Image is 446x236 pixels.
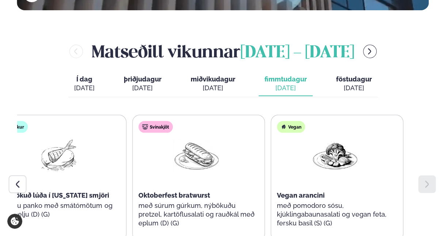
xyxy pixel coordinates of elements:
div: [DATE] [74,84,95,92]
img: pork.svg [142,124,148,130]
span: Vegan arancini [277,191,325,199]
button: menu-btn-right [363,45,377,58]
span: þriðjudagur [124,75,161,83]
span: Í dag [74,75,95,84]
span: miðvikudagur [191,75,235,83]
img: Fish.png [34,138,81,172]
button: menu-btn-left [69,45,83,58]
span: föstudagur [336,75,372,83]
div: [DATE] [336,84,372,92]
div: [DATE] [191,84,235,92]
span: [DATE] - [DATE] [240,45,354,61]
button: fimmtudagur [DATE] [259,72,313,96]
span: Oktoberfest bratwurst [138,191,210,199]
p: með pomodoro sósu, kjúklingabaunasalati og vegan feta, fersku basil (S) (G) [277,201,393,228]
img: Vegan.svg [281,124,286,130]
img: Vegan.png [312,138,358,172]
button: föstudagur [DATE] [330,72,378,96]
div: [DATE] [264,84,307,92]
a: Cookie settings [7,214,22,229]
button: miðvikudagur [DATE] [185,72,241,96]
button: Í dag [DATE] [68,72,100,96]
span: fimmtudagur [264,75,307,83]
p: með súrum gúrkum, nýbökuðu pretzel, kartöflusalati og rauðkál með eplum (D) (G) [138,201,255,228]
h2: Matseðill vikunnar [92,39,354,63]
div: Vegan [277,121,305,133]
button: þriðjudagur [DATE] [118,72,167,96]
div: [DATE] [124,84,161,92]
div: Svínakjöt [138,121,173,133]
img: Panini.png [173,138,220,172]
